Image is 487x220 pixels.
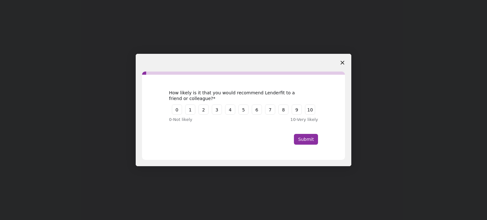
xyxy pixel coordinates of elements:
[334,54,351,72] span: Close survey
[294,134,318,145] button: Submit
[265,104,275,115] button: 7
[252,104,262,115] button: 6
[185,104,195,115] button: 1
[292,104,302,115] button: 9
[169,90,308,101] div: How likely is it that you would recommend Lenderfit to a friend or colleague?
[305,104,315,115] button: 10
[198,104,209,115] button: 2
[212,104,222,115] button: 3
[172,104,182,115] button: 0
[169,116,226,123] div: 0 - Not likely
[278,104,289,115] button: 8
[238,104,249,115] button: 5
[261,116,318,123] div: 10 - Very likely
[225,104,235,115] button: 4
